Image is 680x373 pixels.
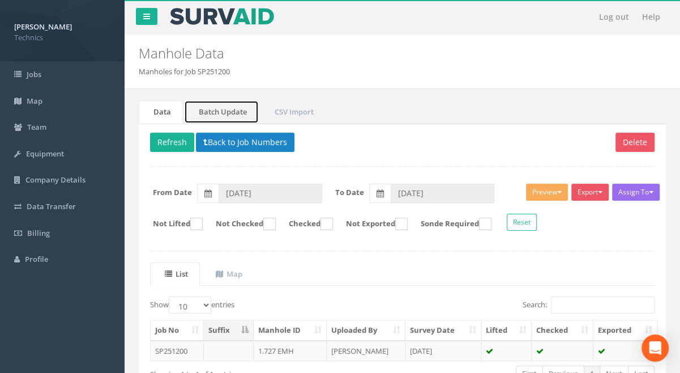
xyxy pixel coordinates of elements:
label: Show entries [150,296,234,313]
span: Jobs [27,69,41,79]
span: Map [27,96,42,106]
li: Manholes for Job SP251200 [139,66,230,77]
span: Profile [25,254,48,264]
button: Delete [615,133,655,152]
label: Checked [277,218,333,230]
a: Data [139,100,183,124]
a: [PERSON_NAME] Technics [14,19,110,43]
span: Data Transfer [27,201,76,211]
label: To Date [335,187,364,198]
select: Showentries [169,296,211,313]
a: List [150,262,200,286]
td: 1.727 EMH [254,341,327,361]
button: Export [571,184,609,201]
div: Open Intercom Messenger [641,334,669,362]
th: Job No: activate to sort column ascending [151,320,204,341]
td: [PERSON_NAME] [327,341,405,361]
th: Uploaded By: activate to sort column ascending [327,320,405,341]
label: Not Lifted [142,218,203,230]
span: Equipment [26,149,64,159]
th: Lifted: activate to sort column ascending [481,320,532,341]
span: Technics [14,32,110,43]
span: Billing [27,228,50,238]
a: Batch Update [184,100,259,124]
a: CSV Import [260,100,326,124]
button: Reset [507,214,537,231]
label: Not Exported [335,218,408,230]
span: Team [27,122,46,132]
th: Manhole ID: activate to sort column ascending [254,320,327,341]
td: SP251200 [151,341,204,361]
button: Preview [526,184,568,201]
label: Not Checked [204,218,276,230]
uib-tab-heading: Map [216,269,242,279]
span: Company Details [25,175,85,185]
label: Search: [523,296,655,313]
button: Assign To [612,184,660,201]
label: From Date [153,187,192,198]
button: Refresh [150,133,194,152]
input: To Date [391,184,494,203]
strong: [PERSON_NAME] [14,22,72,32]
h2: Manhole Data [139,46,575,61]
input: Search: [551,296,655,313]
th: Checked: activate to sort column ascending [532,320,593,341]
th: Suffix: activate to sort column descending [204,320,254,341]
td: [DATE] [405,341,481,361]
button: Back to Job Numbers [196,133,294,152]
uib-tab-heading: List [165,269,188,279]
input: From Date [219,184,322,203]
th: Survey Date: activate to sort column ascending [405,320,481,341]
label: Sonde Required [409,218,491,230]
th: Exported: activate to sort column ascending [593,320,657,341]
a: Map [201,262,254,286]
